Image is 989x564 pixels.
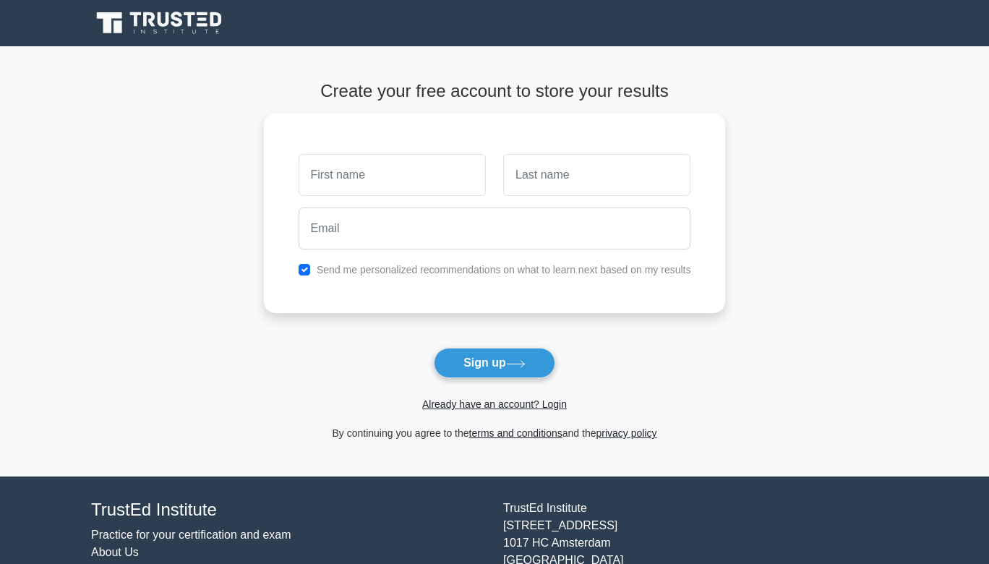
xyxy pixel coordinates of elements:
[434,348,555,378] button: Sign up
[255,424,735,442] div: By continuing you agree to the and the
[503,154,690,196] input: Last name
[469,427,562,439] a: terms and conditions
[91,546,139,558] a: About Us
[422,398,567,410] a: Already have an account? Login
[299,154,486,196] input: First name
[91,500,486,521] h4: TrustEd Institute
[299,208,691,249] input: Email
[317,264,691,275] label: Send me personalized recommendations on what to learn next based on my results
[91,529,291,541] a: Practice for your certification and exam
[264,81,726,102] h4: Create your free account to store your results
[596,427,657,439] a: privacy policy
